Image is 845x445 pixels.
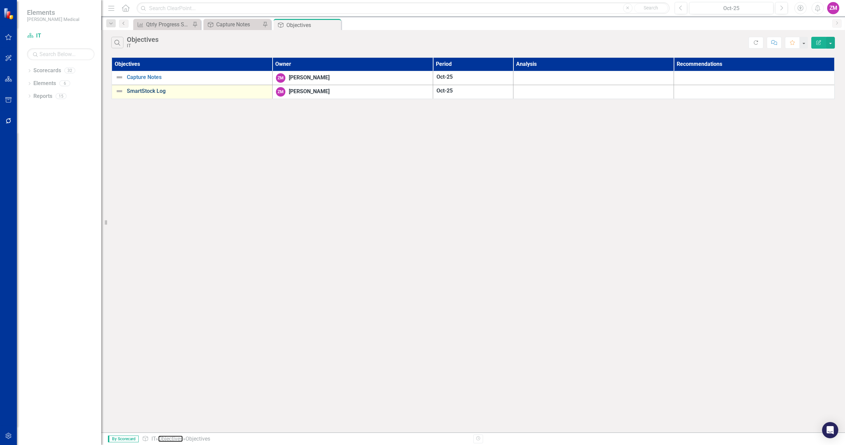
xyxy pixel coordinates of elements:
[33,67,61,75] a: Scorecards
[27,48,94,60] input: Search Below...
[112,71,272,85] td: Double-Click to Edit Right Click for Context Menu
[27,8,79,17] span: Elements
[822,422,838,438] div: Open Intercom Messenger
[286,21,339,29] div: Objectives
[27,32,94,40] a: IT
[127,36,159,43] div: Objectives
[135,20,191,29] a: Qtrly Progress Survey of New Technology to Enable the Strategy (% 9/10)
[205,20,261,29] a: Capture Notes
[272,71,433,85] td: Double-Click to Edit
[436,87,510,95] div: Oct-25
[64,68,75,74] div: 32
[127,88,269,94] a: SmartStock Log
[634,3,668,13] button: Search
[216,20,261,29] div: Capture Notes
[146,20,191,29] div: Qtrly Progress Survey of New Technology to Enable the Strategy (% 9/10)
[142,435,468,443] div: » »
[3,7,15,19] img: ClearPoint Strategy
[127,74,269,80] a: Capture Notes
[151,436,156,442] a: IT
[276,73,285,83] div: ZM
[289,74,330,82] div: [PERSON_NAME]
[513,71,674,85] td: Double-Click to Edit
[108,436,139,442] span: By Scorecard
[115,87,123,95] img: Not Defined
[276,87,285,97] div: ZM
[513,85,674,99] td: Double-Click to Edit
[127,43,159,48] div: IT
[158,436,183,442] a: Objectives
[137,2,669,14] input: Search ClearPoint...
[289,88,330,96] div: [PERSON_NAME]
[674,71,835,85] td: Double-Click to Edit
[692,4,771,12] div: Oct-25
[115,73,123,81] img: Not Defined
[33,80,56,87] a: Elements
[644,5,658,10] span: Search
[112,85,272,99] td: Double-Click to Edit Right Click for Context Menu
[59,81,70,86] div: 6
[33,93,52,100] a: Reports
[436,73,510,81] div: Oct-25
[272,85,433,99] td: Double-Click to Edit
[27,17,79,22] small: [PERSON_NAME] Medical
[56,93,66,99] div: 15
[186,436,210,442] div: Objectives
[827,2,839,14] button: ZM
[674,85,835,99] td: Double-Click to Edit
[689,2,774,14] button: Oct-25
